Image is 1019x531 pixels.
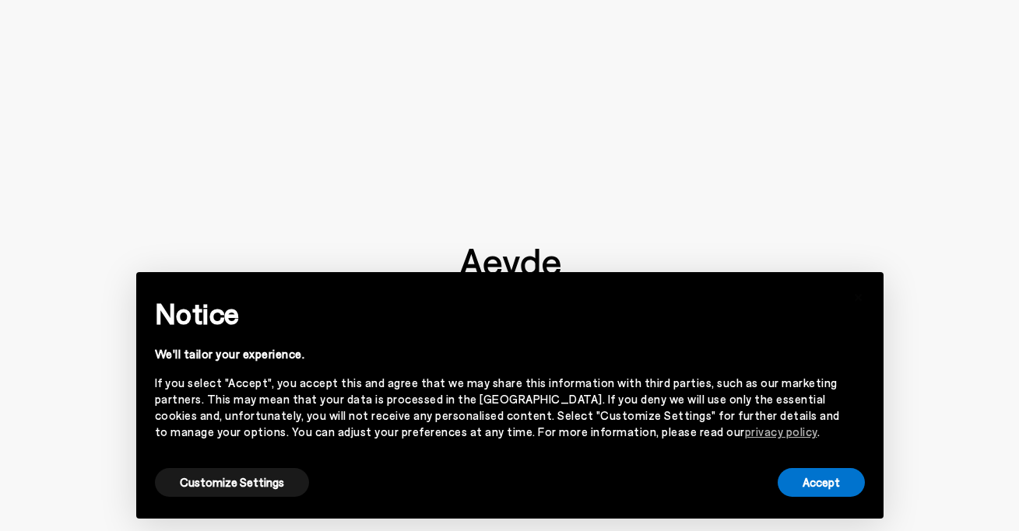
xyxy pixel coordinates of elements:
[745,424,817,438] a: privacy policy
[155,468,309,497] button: Customize Settings
[155,293,840,334] h2: Notice
[853,284,864,306] span: ×
[840,277,877,314] button: Close this notice
[155,375,840,440] div: If you select "Accept", you accept this and agree that we may share this information with third p...
[778,468,865,497] button: Accept
[459,249,560,283] img: footer-logo.svg
[155,346,840,362] div: We'll tailor your experience.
